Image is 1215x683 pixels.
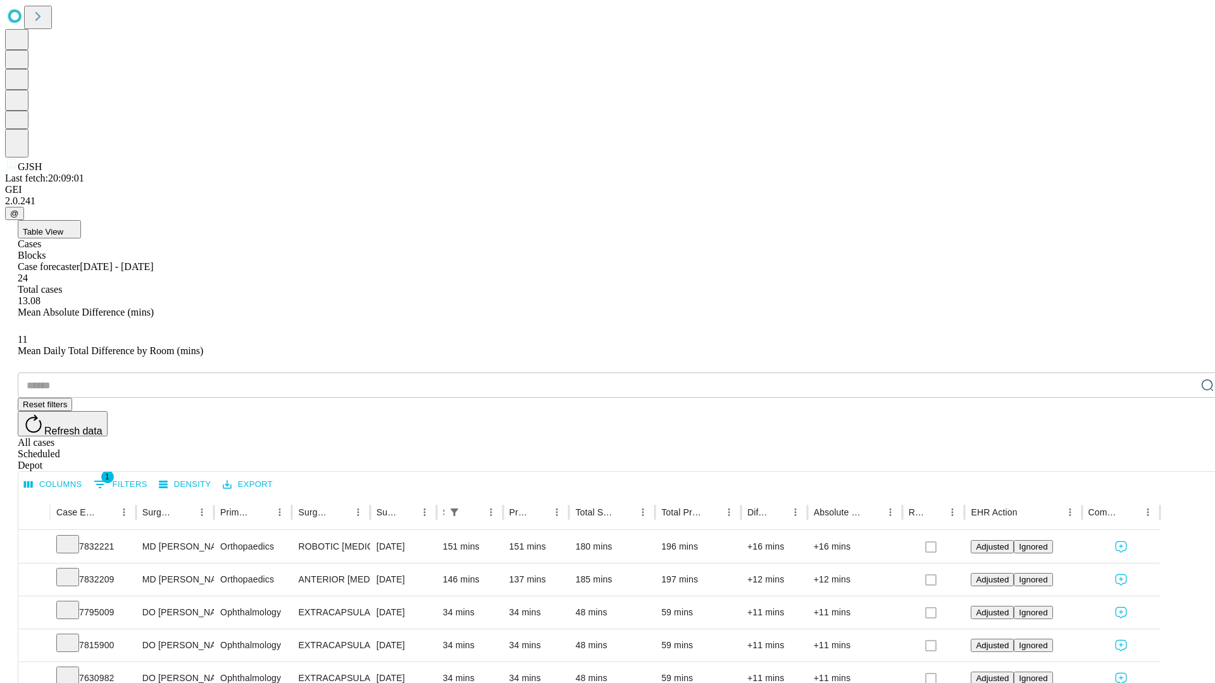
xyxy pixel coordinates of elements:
[23,227,63,237] span: Table View
[56,507,96,517] div: Case Epic Id
[548,503,566,521] button: Menu
[1014,639,1052,652] button: Ignored
[702,503,720,521] button: Sort
[976,641,1009,650] span: Adjusted
[18,284,62,295] span: Total cases
[944,503,961,521] button: Menu
[416,503,433,521] button: Menu
[18,220,81,238] button: Table View
[747,507,768,517] div: Difference
[976,575,1009,584] span: Adjusted
[976,674,1009,683] span: Adjusted
[1014,540,1052,553] button: Ignored
[814,563,896,596] div: +12 mins
[220,531,285,563] div: Orthopaedics
[464,503,482,521] button: Sort
[1019,542,1047,551] span: Ignored
[661,596,735,629] div: 59 mins
[1139,503,1157,521] button: Menu
[5,207,24,220] button: @
[509,563,563,596] div: 137 mins
[1019,503,1037,521] button: Sort
[220,629,285,661] div: Ophthalmology
[971,573,1014,586] button: Adjusted
[864,503,882,521] button: Sort
[23,400,67,409] span: Reset filters
[377,507,397,517] div: Surgery Date
[56,531,130,563] div: 7832221
[720,503,738,521] button: Menu
[175,503,193,521] button: Sort
[661,531,735,563] div: 196 mins
[18,161,42,172] span: GJSH
[220,507,252,517] div: Primary Service
[377,531,430,563] div: [DATE]
[971,507,1017,517] div: EHR Action
[377,596,430,629] div: [DATE]
[115,503,133,521] button: Menu
[445,503,463,521] div: 1 active filter
[90,474,151,495] button: Show filters
[18,295,40,306] span: 13.08
[769,503,787,521] button: Sort
[97,503,115,521] button: Sort
[142,507,174,517] div: Surgeon Name
[509,531,563,563] div: 151 mins
[747,563,801,596] div: +12 mins
[18,334,27,345] span: 11
[101,471,114,483] span: 1
[814,596,896,629] div: +11 mins
[298,629,363,661] div: EXTRACAPSULAR CATARACT REMOVAL WITH [MEDICAL_DATA]
[298,563,363,596] div: ANTERIOR [MEDICAL_DATA] TOTAL HIP
[1019,641,1047,650] span: Ignored
[1061,503,1079,521] button: Menu
[747,596,801,629] div: +11 mins
[1121,503,1139,521] button: Sort
[80,261,153,272] span: [DATE] - [DATE]
[5,184,1210,195] div: GEI
[253,503,271,521] button: Sort
[271,503,289,521] button: Menu
[56,563,130,596] div: 7832209
[747,531,801,563] div: +16 mins
[976,542,1009,551] span: Adjusted
[18,261,80,272] span: Case forecaster
[5,173,84,183] span: Last fetch: 20:09:01
[18,273,28,283] span: 24
[1014,573,1052,586] button: Ignored
[976,608,1009,617] span: Adjusted
[18,307,154,317] span: Mean Absolute Difference (mins)
[142,596,208,629] div: DO [PERSON_NAME]
[349,503,367,521] button: Menu
[747,629,801,661] div: +11 mins
[1019,674,1047,683] span: Ignored
[1019,608,1047,617] span: Ignored
[193,503,211,521] button: Menu
[661,629,735,661] div: 59 mins
[298,507,330,517] div: Surgery Name
[142,563,208,596] div: MD [PERSON_NAME] [PERSON_NAME]
[220,563,285,596] div: Orthopaedics
[220,475,276,495] button: Export
[661,563,735,596] div: 197 mins
[443,629,497,661] div: 34 mins
[332,503,349,521] button: Sort
[18,411,108,436] button: Refresh data
[25,602,44,624] button: Expand
[25,569,44,591] button: Expand
[298,596,363,629] div: EXTRACAPSULAR CATARACT REMOVAL WITH [MEDICAL_DATA]
[445,503,463,521] button: Show filters
[1014,606,1052,619] button: Ignored
[814,531,896,563] div: +16 mins
[882,503,899,521] button: Menu
[398,503,416,521] button: Sort
[530,503,548,521] button: Sort
[814,629,896,661] div: +11 mins
[443,507,444,517] div: Scheduled In Room Duration
[509,629,563,661] div: 34 mins
[1088,507,1120,517] div: Comments
[56,629,130,661] div: 7815900
[21,475,85,495] button: Select columns
[377,563,430,596] div: [DATE]
[5,195,1210,207] div: 2.0.241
